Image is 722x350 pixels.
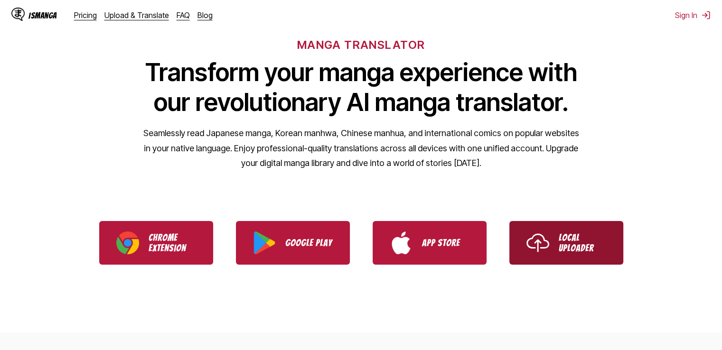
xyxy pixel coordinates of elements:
[236,221,350,265] a: Download IsManga from Google Play
[390,231,413,254] img: App Store logo
[143,57,580,117] h1: Transform your manga experience with our revolutionary AI manga translator.
[509,221,623,265] a: Use IsManga Local Uploader
[253,231,276,254] img: Google Play logo
[74,10,97,20] a: Pricing
[526,231,549,254] img: Upload icon
[11,8,25,21] img: IsManga Logo
[675,10,711,20] button: Sign In
[373,221,487,265] a: Download IsManga from App Store
[285,238,333,248] p: Google Play
[28,11,57,20] div: IsManga
[559,232,606,253] p: Local Uploader
[297,38,425,52] h6: MANGA TRANSLATOR
[197,10,213,20] a: Blog
[177,10,190,20] a: FAQ
[701,10,711,20] img: Sign out
[104,10,169,20] a: Upload & Translate
[143,126,580,171] p: Seamlessly read Japanese manga, Korean manhwa, Chinese manhua, and international comics on popula...
[149,232,196,253] p: Chrome Extension
[422,238,469,248] p: App Store
[99,221,213,265] a: Download IsManga Chrome Extension
[116,231,139,254] img: Chrome logo
[11,8,74,23] a: IsManga LogoIsManga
